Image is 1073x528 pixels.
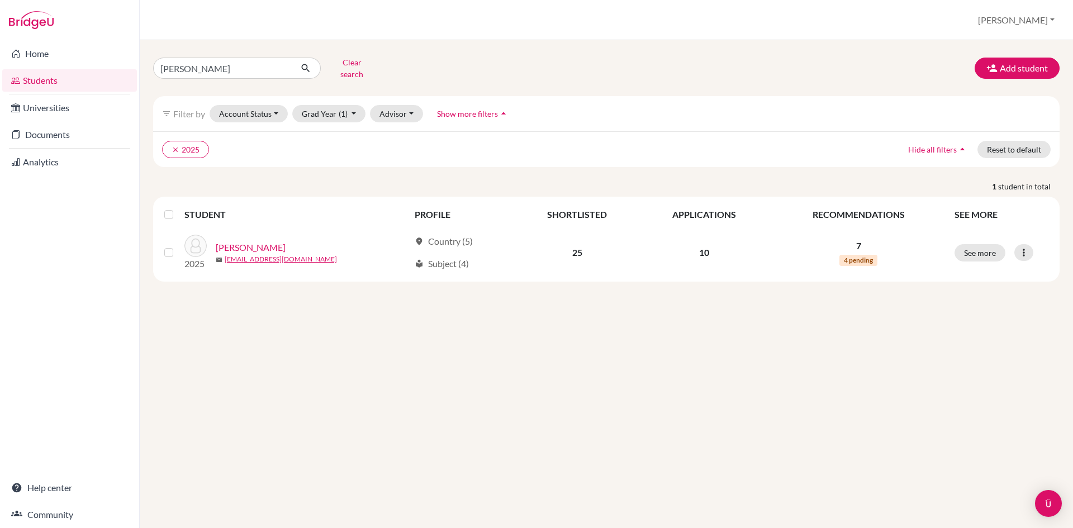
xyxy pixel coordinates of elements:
a: Help center [2,477,137,499]
span: Filter by [173,108,205,119]
th: STUDENT [184,201,408,228]
td: 25 [515,228,639,277]
button: See more [955,244,1005,261]
div: Subject (4) [415,257,469,270]
span: student in total [998,180,1060,192]
a: [EMAIL_ADDRESS][DOMAIN_NAME] [225,254,337,264]
a: Students [2,69,137,92]
a: Home [2,42,137,65]
button: [PERSON_NAME] [973,9,1060,31]
th: RECOMMENDATIONS [770,201,948,228]
span: Show more filters [437,109,498,118]
button: Grad Year(1) [292,105,366,122]
a: Universities [2,97,137,119]
button: Add student [975,58,1060,79]
a: Community [2,503,137,526]
th: SHORTLISTED [515,201,639,228]
strong: 1 [992,180,998,192]
div: Country (5) [415,235,473,248]
i: arrow_drop_up [498,108,509,119]
img: Matione, Vincent [184,235,207,257]
a: Analytics [2,151,137,173]
button: Show more filtersarrow_drop_up [428,105,519,122]
th: SEE MORE [948,201,1055,228]
i: filter_list [162,109,171,118]
td: 10 [639,228,769,277]
span: Hide all filters [908,145,957,154]
a: [PERSON_NAME] [216,241,286,254]
span: mail [216,256,222,263]
button: clear2025 [162,141,209,158]
button: Account Status [210,105,288,122]
th: PROFILE [408,201,515,228]
span: location_on [415,237,424,246]
th: APPLICATIONS [639,201,769,228]
span: 4 pending [839,255,877,266]
button: Hide all filtersarrow_drop_up [899,141,977,158]
div: Open Intercom Messenger [1035,490,1062,517]
span: (1) [339,109,348,118]
i: clear [172,146,179,154]
span: local_library [415,259,424,268]
img: Bridge-U [9,11,54,29]
i: arrow_drop_up [957,144,968,155]
button: Clear search [321,54,383,83]
input: Find student by name... [153,58,292,79]
button: Reset to default [977,141,1051,158]
a: Documents [2,123,137,146]
p: 7 [776,239,941,253]
button: Advisor [370,105,423,122]
p: 2025 [184,257,207,270]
